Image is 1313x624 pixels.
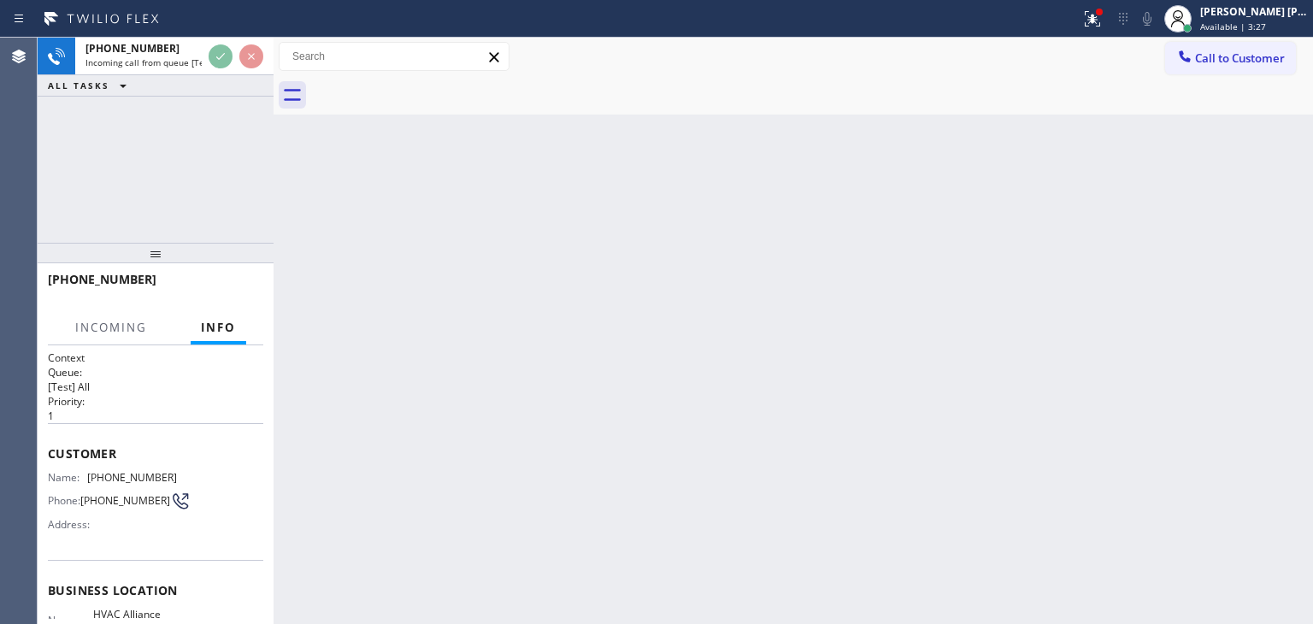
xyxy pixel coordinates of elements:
h2: Priority: [48,394,263,409]
p: 1 [48,409,263,423]
h1: Context [48,350,263,365]
button: Mute [1135,7,1159,31]
h2: Queue: [48,365,263,380]
button: ALL TASKS [38,75,144,96]
button: Call to Customer [1165,42,1296,74]
span: [PHONE_NUMBER] [48,271,156,287]
button: Reject [239,44,263,68]
span: ALL TASKS [48,79,109,91]
input: Search [280,43,509,70]
span: Call to Customer [1195,50,1285,66]
span: Customer [48,445,263,462]
span: Info [201,320,236,335]
span: Business location [48,582,263,598]
button: Accept [209,44,233,68]
p: [Test] All [48,380,263,394]
span: [PHONE_NUMBER] [80,494,170,507]
span: Phone: [48,494,80,507]
span: Incoming call from queue [Test] All [85,56,227,68]
span: Incoming [75,320,147,335]
span: Address: [48,518,93,531]
span: Name: [48,471,87,484]
span: [PHONE_NUMBER] [87,471,177,484]
button: Info [191,311,246,344]
span: [PHONE_NUMBER] [85,41,180,56]
div: [PERSON_NAME] [PERSON_NAME] [1200,4,1308,19]
button: Incoming [65,311,157,344]
span: Available | 3:27 [1200,21,1266,32]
